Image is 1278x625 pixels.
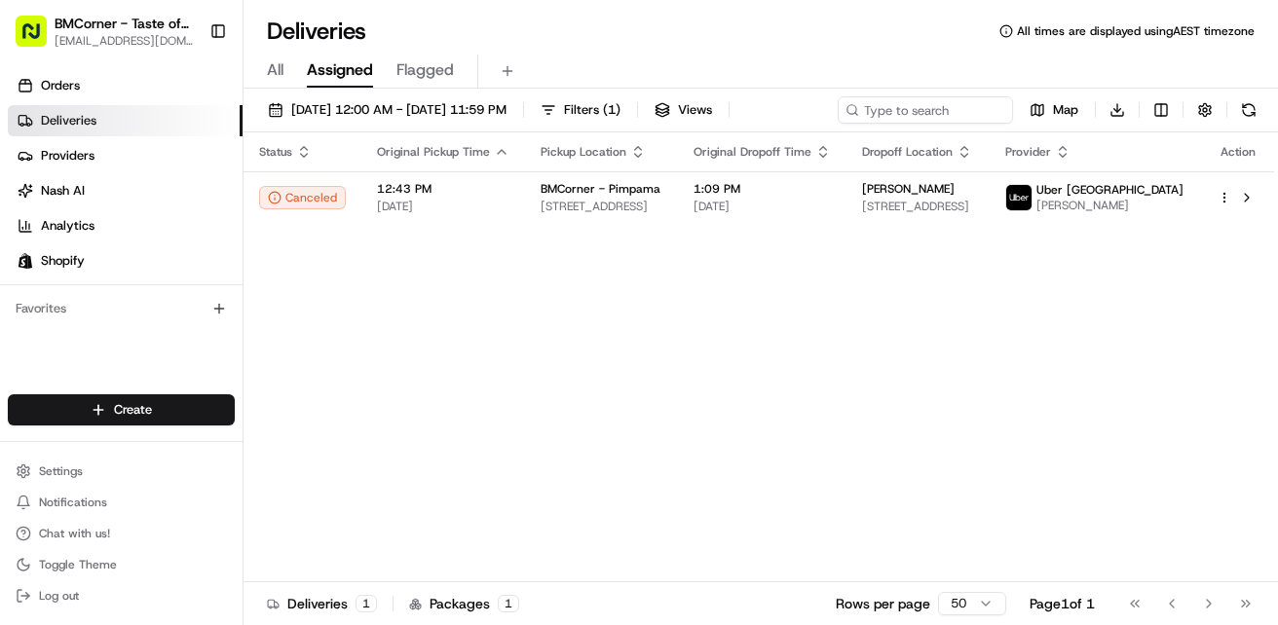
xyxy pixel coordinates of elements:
div: 💻 [165,284,180,300]
span: Settings [39,463,83,479]
span: Providers [41,147,94,165]
span: Filters [564,101,620,119]
input: Clear [51,126,321,146]
span: Notifications [39,495,107,510]
div: 1 [498,595,519,612]
button: Settings [8,458,235,485]
button: Filters(1) [532,96,629,124]
div: Favorites [8,293,235,324]
span: 12:43 PM [377,181,509,197]
button: BMCorner - Taste of Vietnam - Taste of Love [55,14,194,33]
span: Shopify [41,252,85,270]
span: [DATE] [694,199,831,214]
a: 💻API Documentation [157,275,320,310]
span: Analytics [41,217,94,235]
p: Welcome 👋 [19,78,355,109]
a: 📗Knowledge Base [12,275,157,310]
img: uber-new-logo.jpeg [1006,185,1032,210]
span: Status [259,144,292,160]
span: Assigned [307,58,373,82]
a: Analytics [8,210,243,241]
span: Knowledge Base [39,282,149,302]
span: [STREET_ADDRESS] [541,199,662,214]
button: Views [646,96,721,124]
div: Deliveries [267,594,377,613]
span: Pickup Location [541,144,626,160]
button: Log out [8,582,235,609]
button: Notifications [8,489,235,516]
p: Rows per page [836,594,930,613]
span: All times are displayed using AEST timezone [1017,23,1255,39]
img: Nash [19,19,58,58]
h1: Deliveries [267,16,366,47]
span: API Documentation [184,282,313,302]
button: Start new chat [331,192,355,215]
div: Packages [409,594,519,613]
div: Page 1 of 1 [1030,594,1095,613]
span: [DATE] [377,199,509,214]
button: Canceled [259,186,346,209]
span: [DATE] 12:00 AM - [DATE] 11:59 PM [291,101,507,119]
button: BMCorner - Taste of Vietnam - Taste of Love[EMAIL_ADDRESS][DOMAIN_NAME] [8,8,202,55]
span: Orders [41,77,80,94]
div: We're available if you need us! [66,205,246,221]
span: Pylon [194,330,236,345]
span: [PERSON_NAME] [862,181,955,197]
button: [DATE] 12:00 AM - [DATE] 11:59 PM [259,96,515,124]
div: 📗 [19,284,35,300]
span: All [267,58,283,82]
button: Create [8,394,235,425]
span: Nash AI [41,182,85,200]
button: Map [1021,96,1087,124]
span: Dropoff Location [862,144,953,160]
span: Chat with us! [39,526,110,541]
span: Original Pickup Time [377,144,490,160]
img: 1736555255976-a54dd68f-1ca7-489b-9aae-adbdc363a1c4 [19,186,55,221]
div: 1 [356,595,377,612]
a: Shopify [8,245,243,276]
a: Orders [8,70,243,101]
span: BMCorner - Pimpama [541,181,660,197]
span: ( 1 ) [603,101,620,119]
span: Views [678,101,712,119]
a: Providers [8,140,243,171]
button: Toggle Theme [8,551,235,578]
a: Nash AI [8,175,243,206]
span: Uber [GEOGRAPHIC_DATA] [1036,182,1184,198]
span: Provider [1005,144,1051,160]
span: Original Dropoff Time [694,144,811,160]
a: Powered byPylon [137,329,236,345]
div: Action [1218,144,1259,160]
button: Refresh [1235,96,1262,124]
button: [EMAIL_ADDRESS][DOMAIN_NAME] [55,33,194,49]
span: 1:09 PM [694,181,831,197]
span: Toggle Theme [39,557,117,572]
div: Start new chat [66,186,319,205]
span: Log out [39,588,79,604]
input: Type to search [838,96,1013,124]
span: Flagged [396,58,454,82]
span: [STREET_ADDRESS] [862,199,974,214]
button: Chat with us! [8,520,235,547]
img: Shopify logo [18,253,33,269]
span: Create [114,401,152,419]
span: [PERSON_NAME] [1036,198,1184,213]
a: Deliveries [8,105,243,136]
span: Map [1053,101,1078,119]
span: Deliveries [41,112,96,129]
